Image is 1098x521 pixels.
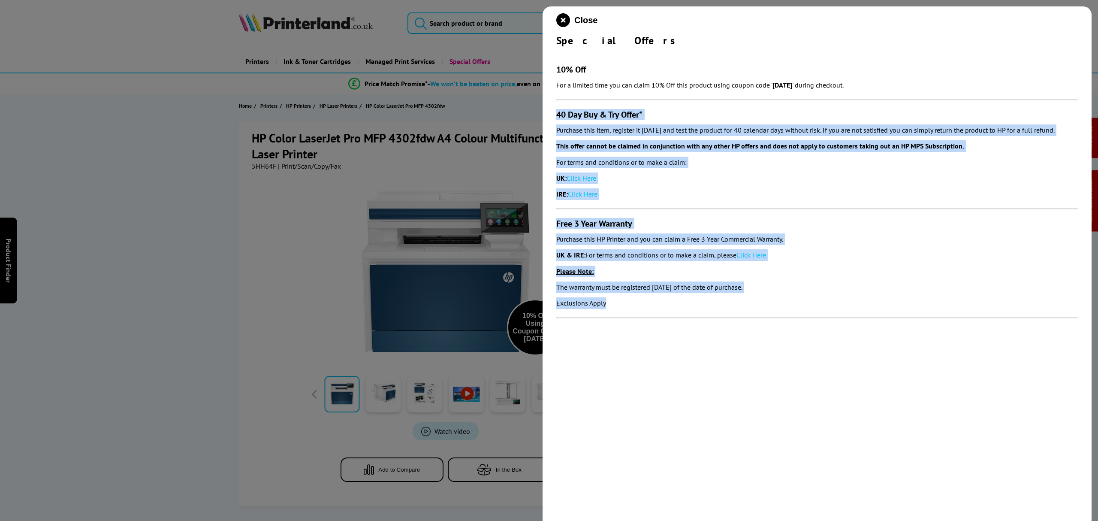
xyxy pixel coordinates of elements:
[556,124,1078,136] p: Purchase this item, register it [DATE] and test the product for 40 calendar days without risk. If...
[556,157,1078,168] p: For terms and conditions or to make a claim:
[556,64,1078,75] h3: 10% Off
[556,283,742,291] em: The warranty must be registered [DATE] of the date of purchase.
[556,142,964,150] strong: This offer cannot be claimed in conjunction with any other HP offers and does not apply to custom...
[556,174,567,182] strong: UK:
[772,81,792,89] strong: [DATE]
[556,299,606,307] em: Exclusions Apply
[556,13,597,27] button: close modal
[567,174,596,182] a: Click Here
[556,79,1078,91] p: For a limited time you can claim 10% Off this product using coupon code ' ' during checkout.
[556,251,585,259] strong: UK & IRE:
[568,190,597,198] a: Click Here
[556,34,1078,47] div: Special Offers
[736,251,766,259] a: Click Here
[556,109,1078,120] h3: 40 Day Buy & Try Offer*
[556,190,568,198] strong: IRE:
[556,249,1078,261] p: For terms and conditions or to make a claim, please
[556,218,1078,229] h3: Free 3 Year Warranty
[556,267,594,276] strong: Please Note:
[556,233,1078,245] p: Purchase this HP Printer and you can claim a Free 3 Year Commercial Warranty.
[574,15,597,25] span: Close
